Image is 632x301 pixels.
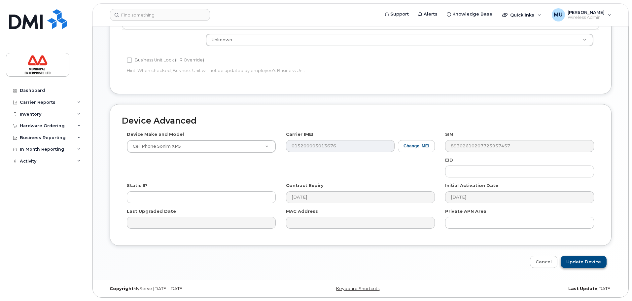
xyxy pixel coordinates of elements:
[445,182,498,189] label: Initial Activation Date
[127,131,184,137] label: Device Make and Model
[127,208,176,214] label: Last Upgraded Date
[127,182,147,189] label: Static IP
[530,256,557,268] a: Cancel
[380,8,413,21] a: Support
[127,56,204,64] label: Business Unit Lock (HR Override)
[110,286,133,291] strong: Copyright
[554,11,563,19] span: MU
[127,67,435,74] p: Hint: When checked, Business Unit will not be updated by employee's Business Unit
[452,11,492,18] span: Knowledge Base
[568,286,597,291] strong: Last Update
[445,208,486,214] label: Private APN Area
[445,131,453,137] label: SIM
[105,286,275,291] div: MyServe [DATE]–[DATE]
[510,12,534,18] span: Quicklinks
[336,286,379,291] a: Keyboard Shortcuts
[129,143,181,149] span: Cell Phone Sonim XP5
[122,116,599,126] h2: Device Advanced
[286,131,313,137] label: Carrier IMEI
[446,286,616,291] div: [DATE]
[127,140,275,152] a: Cell Phone Sonim XP5
[110,9,210,21] input: Find something...
[413,8,442,21] a: Alerts
[127,57,132,63] input: Business Unit Lock (HR Override)
[561,256,607,268] input: Update Device
[568,10,605,15] span: [PERSON_NAME]
[547,8,616,21] div: Matthew Uberoi
[398,140,435,152] button: Change IMEI
[442,8,497,21] a: Knowledge Base
[212,37,232,42] span: Unknown
[424,11,438,18] span: Alerts
[286,182,324,189] label: Contract Expiry
[286,208,318,214] label: MAC Address
[445,157,453,163] label: EID
[498,8,546,21] div: Quicklinks
[390,11,409,18] span: Support
[568,15,605,20] span: Wireless Admin
[206,34,593,46] a: Unknown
